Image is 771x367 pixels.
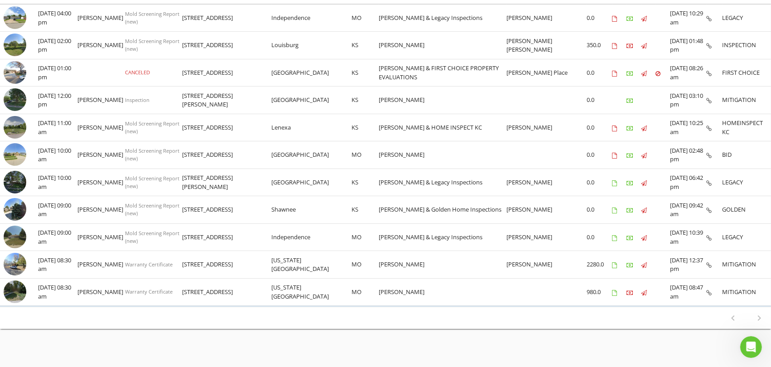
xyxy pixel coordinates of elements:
td: MITIGATION [723,87,771,114]
td: [PERSON_NAME] [379,87,506,114]
img: streetview [4,143,26,166]
td: Independence [271,223,352,251]
td: [PERSON_NAME] [77,169,125,196]
td: KS [352,169,379,196]
img: streetview [4,226,26,248]
img: streetview [4,198,26,221]
td: [DATE] 08:30 am [38,278,77,306]
td: 980.0 [587,278,612,306]
td: 0.0 [587,59,612,87]
td: [PERSON_NAME] & Golden Home Inspections [379,196,506,224]
td: [PERSON_NAME] [379,141,506,169]
span: Mold Screening Report (new) [125,230,179,244]
td: MITIGATION [723,251,771,279]
td: [STREET_ADDRESS] [182,4,271,32]
td: [PERSON_NAME] [379,251,506,279]
td: [US_STATE][GEOGRAPHIC_DATA] [271,278,352,306]
td: [DATE] 01:48 pm [670,32,707,59]
td: [PERSON_NAME] [77,278,125,306]
span: Mold Screening Report (new) [125,38,179,52]
td: MO [352,251,379,279]
td: [GEOGRAPHIC_DATA] [271,87,352,114]
td: [PERSON_NAME] [77,223,125,251]
td: [DATE] 08:26 am [670,59,707,87]
td: [STREET_ADDRESS][PERSON_NAME] [182,87,271,114]
td: 0.0 [587,169,612,196]
td: [DATE] 02:00 pm [38,32,77,59]
td: [DATE] 11:00 am [38,114,77,141]
span: Mold Screening Report (new) [125,175,179,189]
td: LEGACY [723,223,771,251]
td: [STREET_ADDRESS] [182,251,271,279]
td: [DATE] 10:25 am [670,114,707,141]
td: 2280.0 [587,251,612,279]
td: LEGACY [723,4,771,32]
td: KS [352,32,379,59]
td: LEGACY [723,169,771,196]
td: [PERSON_NAME] [506,4,587,32]
td: [PERSON_NAME] [77,114,125,141]
span: Mold Screening Report (new) [125,202,179,217]
td: 0.0 [587,223,612,251]
td: [PERSON_NAME] [506,196,587,224]
td: [PERSON_NAME] [77,32,125,59]
td: [PERSON_NAME] [379,32,506,59]
td: [PERSON_NAME] [506,223,587,251]
td: [DATE] 12:00 pm [38,87,77,114]
td: GOLDEN [723,196,771,224]
td: [DATE] 04:00 pm [38,4,77,32]
td: 0.0 [587,4,612,32]
td: [DATE] 10:39 am [670,223,707,251]
td: [DATE] 10:00 am [38,141,77,169]
td: FIRST CHOICE [723,59,771,87]
td: HOMEINSPECT KC [723,114,771,141]
td: 350.0 [587,32,612,59]
td: [DATE] 02:48 pm [670,141,707,169]
td: [DATE] 10:29 am [670,4,707,32]
td: [PERSON_NAME] [379,278,506,306]
img: streetview [4,61,26,84]
td: [STREET_ADDRESS] [182,278,271,306]
img: streetview [4,253,26,275]
td: [GEOGRAPHIC_DATA] [271,141,352,169]
iframe: Intercom live chat [740,336,762,358]
td: [DATE] 01:00 pm [38,59,77,87]
span: Warranty Certificate [125,288,173,295]
td: INSPECTION [723,32,771,59]
td: [DATE] 03:10 pm [670,87,707,114]
img: streetview [4,171,26,193]
td: [PERSON_NAME] [77,87,125,114]
td: [STREET_ADDRESS] [182,32,271,59]
td: [GEOGRAPHIC_DATA] [271,59,352,87]
span: CANCELED [125,69,150,76]
span: Warranty Certificate [125,261,173,268]
td: KS [352,196,379,224]
img: streetview [4,116,26,139]
td: BID [723,141,771,169]
td: [PERSON_NAME] & Legacy Inspections [379,169,506,196]
td: [PERSON_NAME] [77,4,125,32]
td: [PERSON_NAME] & HOME INSPECT KC [379,114,506,141]
img: streetview [4,34,26,56]
td: [GEOGRAPHIC_DATA] [271,169,352,196]
img: streetview [4,280,26,303]
td: [DATE] 09:00 am [38,223,77,251]
td: [PERSON_NAME] [77,251,125,279]
td: [STREET_ADDRESS] [182,223,271,251]
span: Mold Screening Report (new) [125,10,179,25]
td: [PERSON_NAME] Place [506,59,587,87]
span: Mold Screening Report (new) [125,120,179,135]
td: [STREET_ADDRESS] [182,196,271,224]
td: 0.0 [587,141,612,169]
td: [DATE] 10:00 am [38,169,77,196]
td: [PERSON_NAME] & FIRST CHOICE PROPERTY EVALUATIONS [379,59,506,87]
td: 0.0 [587,196,612,224]
td: [PERSON_NAME] [77,196,125,224]
td: [DATE] 09:42 am [670,196,707,224]
td: [PERSON_NAME] & Legacy Inspections [379,223,506,251]
td: MITIGATION [723,278,771,306]
td: Lenexa [271,114,352,141]
td: 0.0 [587,87,612,114]
td: MO [352,223,379,251]
td: Independence [271,4,352,32]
